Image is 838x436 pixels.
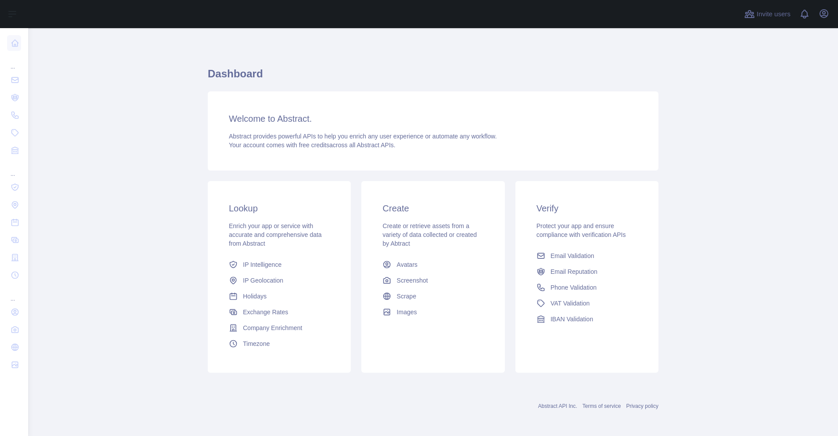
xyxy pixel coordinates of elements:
[537,222,626,238] span: Protect your app and ensure compliance with verification APIs
[229,222,322,247] span: Enrich your app or service with accurate and comprehensive data from Abstract
[208,67,658,88] h1: Dashboard
[379,304,487,320] a: Images
[551,299,590,308] span: VAT Validation
[229,113,637,125] h3: Welcome to Abstract.
[243,339,270,348] span: Timezone
[582,403,621,409] a: Terms of service
[299,142,329,149] span: free credits
[551,283,597,292] span: Phone Validation
[397,308,417,316] span: Images
[533,248,641,264] a: Email Validation
[533,280,641,295] a: Phone Validation
[225,336,333,352] a: Timezone
[382,222,477,247] span: Create or retrieve assets from a variety of data collected or created by Abtract
[7,53,21,70] div: ...
[225,304,333,320] a: Exchange Rates
[626,403,658,409] a: Privacy policy
[533,311,641,327] a: IBAN Validation
[397,292,416,301] span: Scrape
[379,257,487,272] a: Avatars
[229,133,497,140] span: Abstract provides powerful APIs to help you enrich any user experience or automate any workflow.
[551,267,598,276] span: Email Reputation
[397,276,428,285] span: Screenshot
[243,260,282,269] span: IP Intelligence
[243,308,288,316] span: Exchange Rates
[742,7,792,21] button: Invite users
[7,285,21,302] div: ...
[225,257,333,272] a: IP Intelligence
[7,160,21,178] div: ...
[243,323,302,332] span: Company Enrichment
[225,320,333,336] a: Company Enrichment
[243,292,267,301] span: Holidays
[225,272,333,288] a: IP Geolocation
[382,202,483,214] h3: Create
[379,288,487,304] a: Scrape
[533,264,641,280] a: Email Reputation
[551,251,594,260] span: Email Validation
[225,288,333,304] a: Holidays
[757,9,790,19] span: Invite users
[533,295,641,311] a: VAT Validation
[229,202,330,214] h3: Lookup
[551,315,593,323] span: IBAN Validation
[538,403,577,409] a: Abstract API Inc.
[397,260,417,269] span: Avatars
[243,276,283,285] span: IP Geolocation
[229,142,395,149] span: Your account comes with across all Abstract APIs.
[379,272,487,288] a: Screenshot
[537,202,637,214] h3: Verify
